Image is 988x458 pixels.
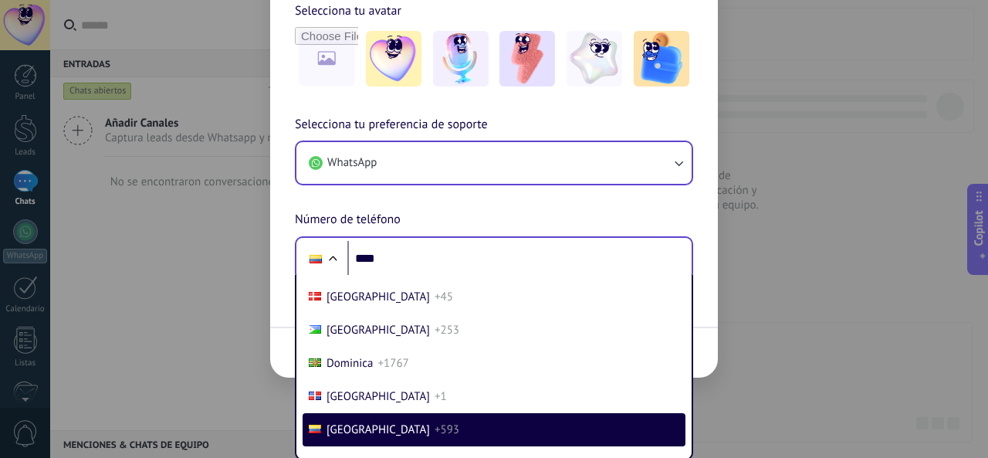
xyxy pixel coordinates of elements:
[295,115,488,135] span: Selecciona tu preferencia de soporte
[301,243,330,275] div: Ecuador: + 593
[327,290,430,304] span: [GEOGRAPHIC_DATA]
[296,142,692,184] button: WhatsApp
[567,31,622,87] img: -4.jpeg
[433,31,489,87] img: -2.jpeg
[634,31,689,87] img: -5.jpeg
[366,31,421,87] img: -1.jpeg
[435,389,447,404] span: +1
[435,323,459,338] span: +253
[295,1,401,21] span: Selecciona tu avatar
[435,290,453,304] span: +45
[327,389,430,404] span: [GEOGRAPHIC_DATA]
[295,210,401,230] span: Número de teléfono
[499,31,555,87] img: -3.jpeg
[327,323,430,338] span: [GEOGRAPHIC_DATA]
[327,422,430,437] span: [GEOGRAPHIC_DATA]
[327,155,377,171] span: WhatsApp
[377,356,408,371] span: +1767
[435,422,459,437] span: +593
[327,356,373,371] span: Dominica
